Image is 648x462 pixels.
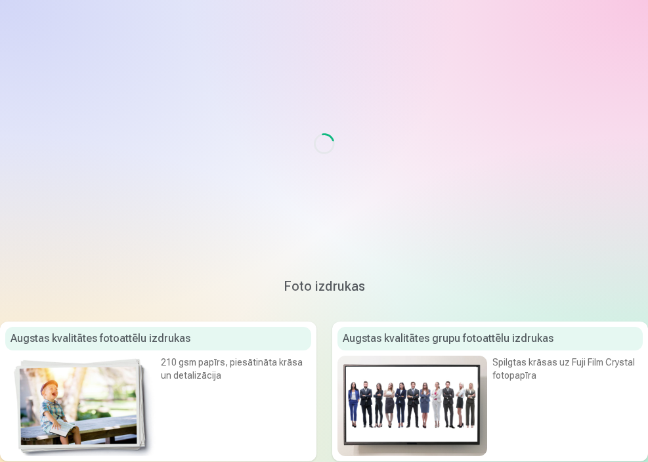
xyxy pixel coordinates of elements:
[5,327,311,350] div: Augstas kvalitātes fotoattēlu izdrukas
[337,327,643,350] div: Augstas kvalitātes grupu fotoattēlu izdrukas
[11,277,637,295] h3: Foto izdrukas
[337,356,488,456] img: Augstas kvalitātes grupu fotoattēlu izdrukas
[161,356,311,382] div: 210 gsm papīrs, piesātināta krāsa un detalizācija
[5,356,156,456] img: Augstas kvalitātes fotoattēlu izdrukas
[492,356,643,382] div: Spilgtas krāsas uz Fuji Film Crystal fotopapīra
